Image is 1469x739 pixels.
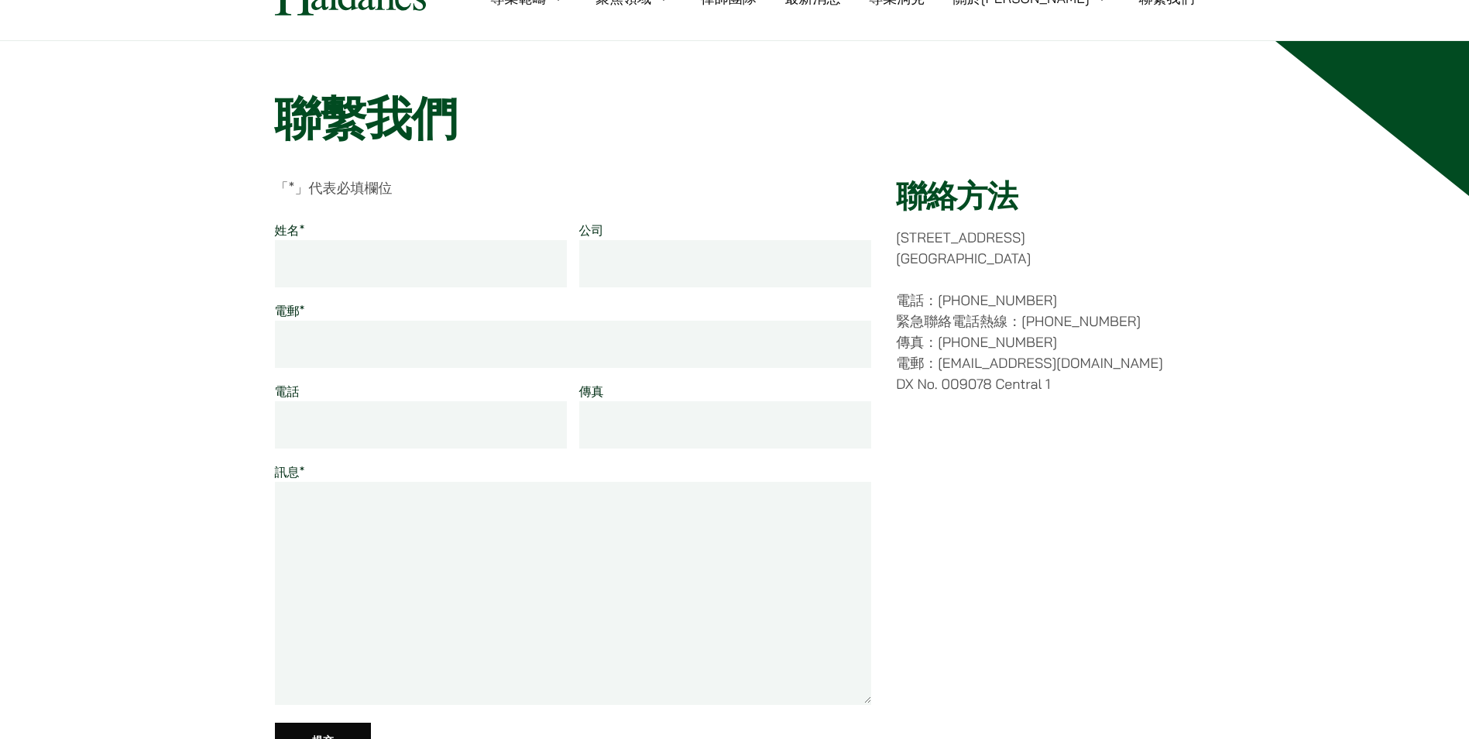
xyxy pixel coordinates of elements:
label: 訊息 [275,464,305,479]
p: 「 」代表必填欄位 [275,177,872,198]
label: 傳真 [579,383,604,399]
h1: 聯繫我們 [275,91,1195,146]
p: [STREET_ADDRESS] [GEOGRAPHIC_DATA] [896,227,1194,269]
label: 公司 [579,222,604,238]
label: 電郵 [275,303,305,318]
label: 姓名 [275,222,305,238]
label: 電話 [275,383,300,399]
p: 電話：[PHONE_NUMBER] 緊急聯絡電話熱線：[PHONE_NUMBER] 傳真：[PHONE_NUMBER] 電郵：[EMAIL_ADDRESS][DOMAIN_NAME] DX No... [896,290,1194,394]
h2: 聯絡方法 [896,177,1194,215]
